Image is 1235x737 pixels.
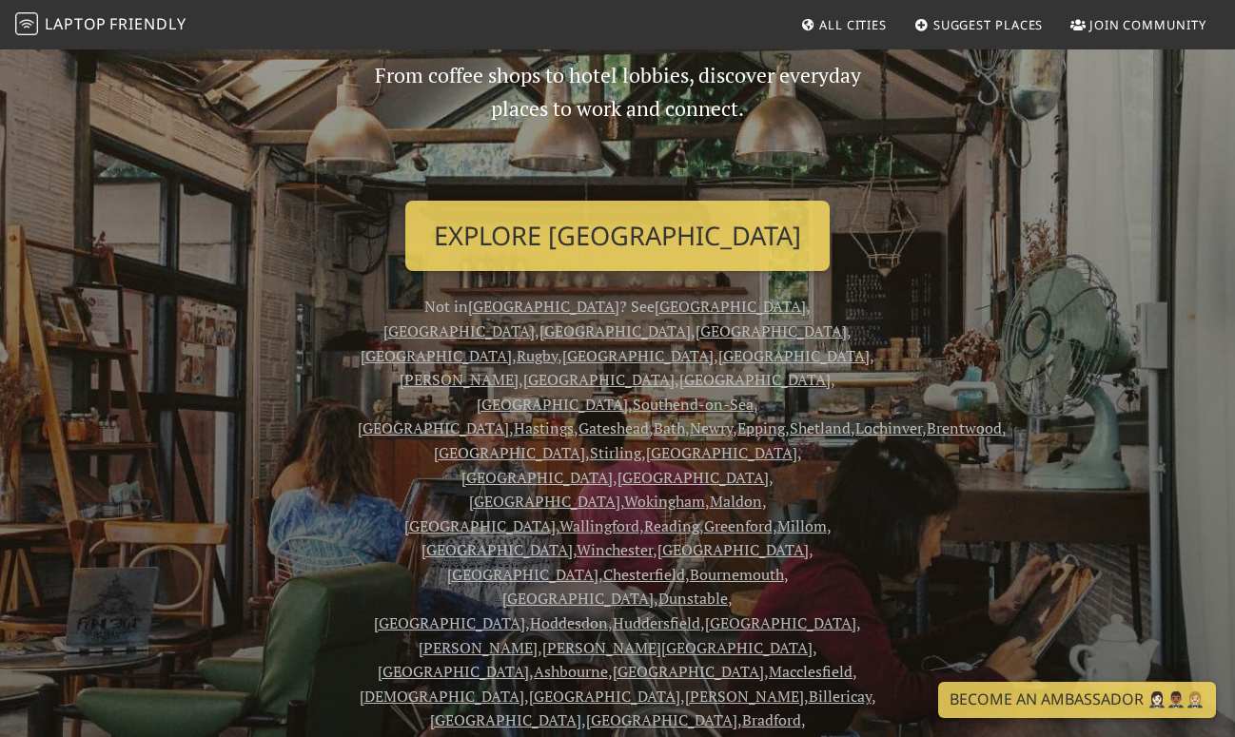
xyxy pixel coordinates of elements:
span: All Cities [819,16,887,33]
a: [GEOGRAPHIC_DATA] [646,442,797,463]
a: [GEOGRAPHIC_DATA] [617,467,769,488]
p: From coffee shops to hotel lobbies, discover everyday places to work and connect. [358,59,877,185]
a: Wokingham [624,491,705,512]
a: [GEOGRAPHIC_DATA] [447,564,598,585]
a: [GEOGRAPHIC_DATA] [586,709,737,730]
a: [GEOGRAPHIC_DATA] [358,417,509,438]
a: Stirling [590,442,641,463]
a: [GEOGRAPHIC_DATA] [404,515,556,536]
a: [GEOGRAPHIC_DATA] [655,296,806,317]
span: Laptop [45,13,107,34]
a: Hoddesdon [530,612,608,633]
a: Southend-on-Sea [633,394,754,415]
a: [GEOGRAPHIC_DATA] [468,296,619,317]
span: Friendly [109,13,186,34]
a: [GEOGRAPHIC_DATA] [421,539,573,560]
a: [GEOGRAPHIC_DATA] [461,467,613,488]
a: [GEOGRAPHIC_DATA] [374,612,525,633]
a: [GEOGRAPHIC_DATA] [613,661,764,682]
a: [PERSON_NAME] [685,686,804,707]
a: Hastings [514,417,574,438]
a: Billericay [809,686,872,707]
a: [GEOGRAPHIC_DATA] [523,369,675,390]
a: Dunstable [658,588,728,609]
a: [GEOGRAPHIC_DATA] [718,345,870,366]
a: Winchester [577,539,653,560]
a: Huddersfield [613,612,700,633]
a: [GEOGRAPHIC_DATA] [657,539,809,560]
a: [GEOGRAPHIC_DATA] [477,394,628,415]
a: Wallingford [559,515,639,536]
a: [GEOGRAPHIC_DATA] [502,588,654,609]
a: Millom [777,515,827,536]
a: Maldon [710,491,762,512]
a: [DEMOGRAPHIC_DATA] [360,686,524,707]
a: [GEOGRAPHIC_DATA] [696,320,847,341]
a: Explore [GEOGRAPHIC_DATA] [405,201,830,271]
a: LaptopFriendly LaptopFriendly [15,9,186,42]
a: [GEOGRAPHIC_DATA] [378,661,529,682]
a: Suggest Places [907,8,1051,42]
a: [GEOGRAPHIC_DATA] [705,612,856,633]
a: Bradford [742,709,801,730]
a: All Cities [793,8,894,42]
a: Shetland [790,417,851,438]
a: [PERSON_NAME] [419,637,538,658]
a: Bournemouth [690,564,784,585]
a: [GEOGRAPHIC_DATA] [430,709,581,730]
a: Gateshead [578,417,649,438]
a: Epping [737,417,785,438]
a: [GEOGRAPHIC_DATA] [679,369,831,390]
a: Macclesfield [769,661,853,682]
img: LaptopFriendly [15,12,38,35]
span: Join Community [1089,16,1206,33]
a: Brentwood [927,417,1002,438]
a: Ashbourne [534,661,608,682]
a: [GEOGRAPHIC_DATA] [434,442,585,463]
a: Lochinver [855,417,922,438]
a: [GEOGRAPHIC_DATA] [361,345,512,366]
a: Newry [690,417,733,438]
a: [PERSON_NAME] [400,369,519,390]
a: [PERSON_NAME][GEOGRAPHIC_DATA] [542,637,813,658]
a: Rugby [517,345,558,366]
a: Chesterfield [603,564,685,585]
a: [GEOGRAPHIC_DATA] [562,345,714,366]
a: [GEOGRAPHIC_DATA] [469,491,620,512]
span: Suggest Places [933,16,1044,33]
a: Reading [644,515,699,536]
a: [GEOGRAPHIC_DATA] [529,686,680,707]
a: Bath [654,417,685,438]
a: Greenford [704,515,773,536]
a: [GEOGRAPHIC_DATA] [539,320,691,341]
a: [GEOGRAPHIC_DATA] [383,320,535,341]
a: Join Community [1063,8,1214,42]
